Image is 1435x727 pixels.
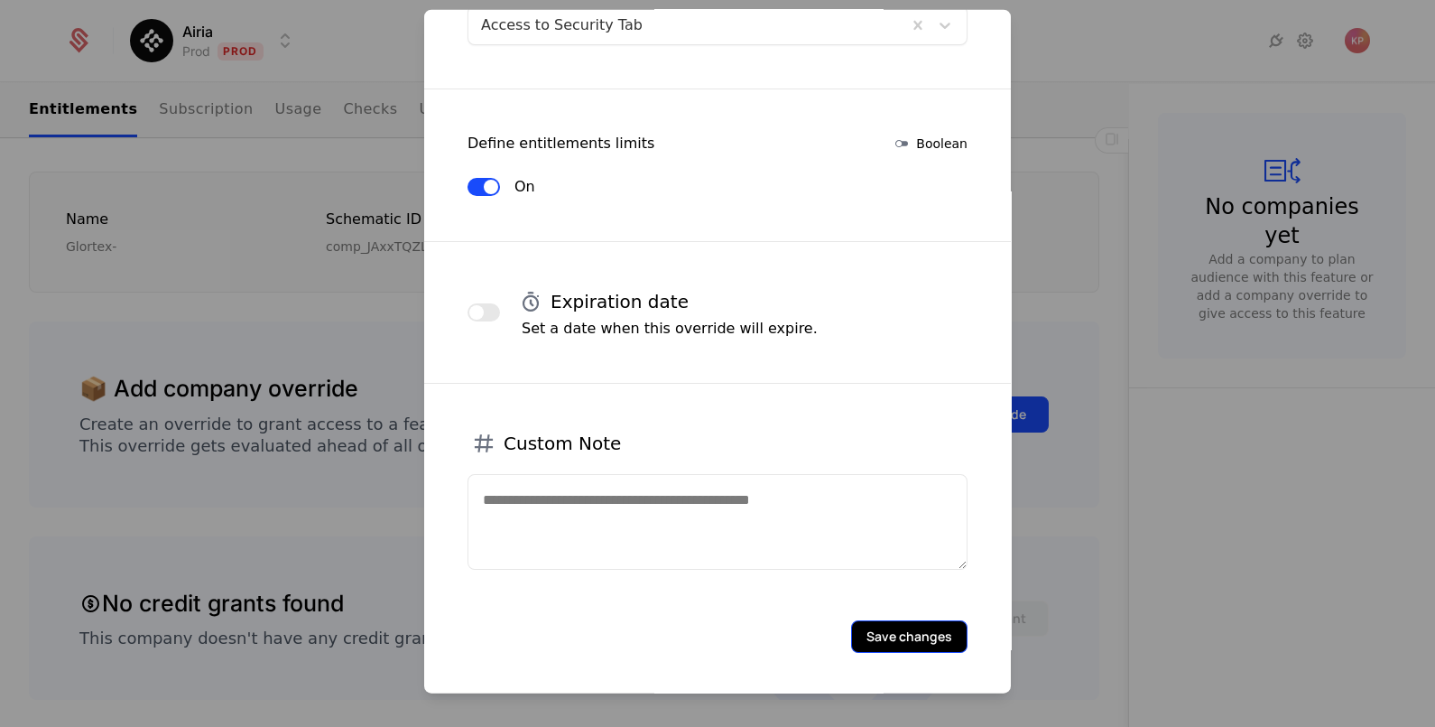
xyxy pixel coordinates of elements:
button: Save changes [851,620,967,652]
p: Set a date when this override will expire. [522,317,818,339]
h4: Custom Note [504,430,621,455]
h4: Expiration date [551,288,689,313]
div: Define entitlements limits [468,132,654,154]
label: On [514,175,535,197]
span: Boolean [916,134,967,152]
